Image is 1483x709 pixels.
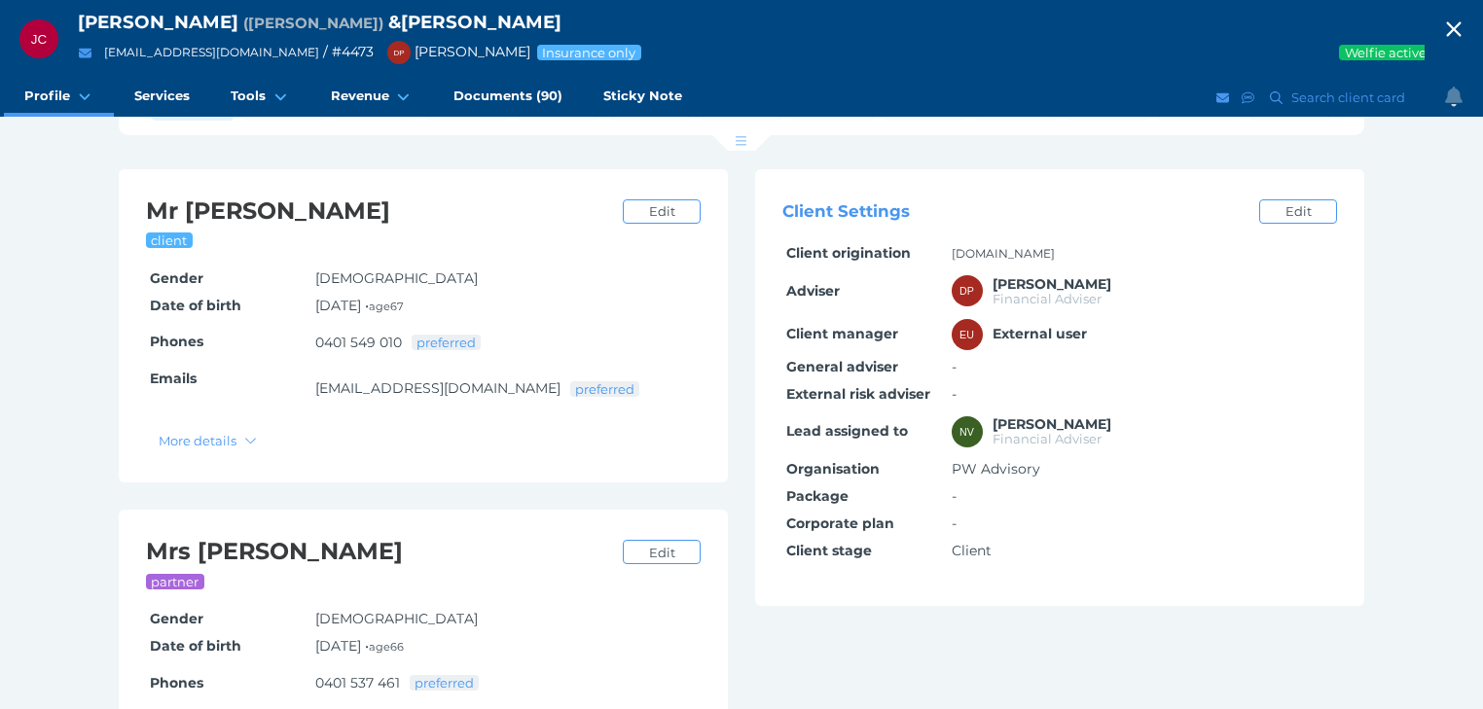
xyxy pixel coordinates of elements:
[146,196,613,227] h2: Mr [PERSON_NAME]
[369,300,404,313] small: age 67
[146,537,613,567] h2: Mrs [PERSON_NAME]
[150,370,197,387] span: Emails
[786,282,840,300] span: Adviser
[24,88,70,104] span: Profile
[114,78,210,117] a: Services
[150,637,241,655] span: Date of birth
[952,514,957,532] span: -
[623,199,701,224] a: Edit
[1287,89,1414,105] span: Search client card
[150,610,203,627] span: Gender
[315,674,400,691] a: 0401 537 461
[952,358,957,375] span: -
[150,297,241,314] span: Date of birth
[149,428,267,452] button: More details
[150,433,240,448] span: More details
[786,244,911,262] span: Client origination
[993,275,1111,293] span: David Parry
[1259,199,1337,224] a: Edit
[786,422,908,440] span: Lead assigned to
[387,41,411,64] div: David Parry
[315,334,402,351] a: 0401 549 010
[315,610,478,627] span: [DEMOGRAPHIC_DATA]
[378,43,530,60] span: [PERSON_NAME]
[1343,45,1428,60] span: Welfie active
[782,202,910,222] span: Client Settings
[433,78,583,117] a: Documents (90)
[623,540,701,564] a: Edit
[952,542,992,559] span: Client
[150,269,203,287] span: Gender
[959,329,974,340] span: EU
[369,640,404,654] small: age 66
[323,43,374,60] span: / # 4473
[993,291,1102,306] span: Financial Adviser
[952,460,1040,478] span: PW Advisory
[952,487,957,505] span: -
[231,88,266,104] span: Tools
[786,514,894,532] span: Corporate plan
[640,545,683,560] span: Edit
[1239,86,1258,110] button: SMS
[414,675,476,691] span: preferred
[78,11,238,33] span: [PERSON_NAME]
[315,269,478,287] span: [DEMOGRAPHIC_DATA]
[453,88,562,104] span: Documents (90)
[993,415,1111,433] span: Nancy Vos
[959,285,974,297] span: DP
[73,41,97,65] button: Email
[952,275,983,306] div: David Parry
[315,297,404,314] span: [DATE] •
[786,385,930,403] span: External risk adviser
[19,19,58,58] div: Jean-Louis Capponi
[393,49,404,57] span: DP
[150,232,189,248] span: client
[948,240,1337,267] td: [DOMAIN_NAME]
[150,333,203,350] span: Phones
[315,637,404,655] span: [DATE] •
[310,78,433,117] a: Revenue
[993,431,1102,446] span: Financial Adviser
[786,542,872,559] span: Client stage
[1213,86,1233,110] button: Email
[104,45,319,59] a: [EMAIL_ADDRESS][DOMAIN_NAME]
[952,385,957,403] span: -
[993,325,1087,342] span: External user
[134,88,190,104] span: Services
[786,487,849,505] span: Package
[574,381,636,397] span: preferred
[416,335,478,350] span: preferred
[952,416,983,447] div: Nancy Vos
[786,325,898,342] span: Client manager
[150,574,200,589] span: partner
[243,14,383,32] span: Preferred name
[31,32,47,47] span: JC
[640,203,683,219] span: Edit
[331,88,389,104] span: Revenue
[315,379,561,397] a: [EMAIL_ADDRESS][DOMAIN_NAME]
[959,426,974,438] span: NV
[952,319,983,350] div: External user
[150,674,203,691] span: Phones
[1261,86,1415,110] button: Search client card
[1277,203,1320,219] span: Edit
[603,88,682,104] span: Sticky Note
[541,45,637,60] span: Insurance only
[786,460,880,478] span: Organisation
[388,11,561,33] span: & [PERSON_NAME]
[786,358,898,375] span: General adviser
[4,78,114,117] a: Profile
